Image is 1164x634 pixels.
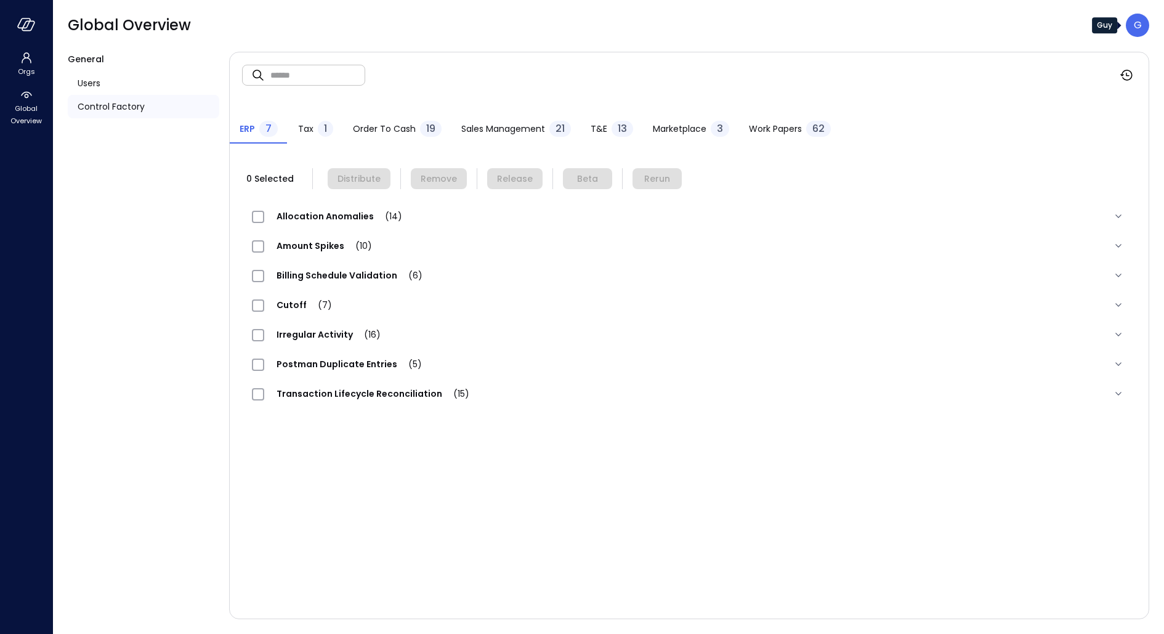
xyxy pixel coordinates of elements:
[461,122,545,136] span: Sales Management
[264,269,435,282] span: Billing Schedule Validation
[397,269,422,282] span: (6)
[2,49,50,79] div: Orgs
[242,201,1136,231] div: Allocation Anomalies(14)
[1092,17,1117,33] div: Guy
[242,320,1136,349] div: Irregular Activity(16)
[242,231,1136,261] div: Amount Spikes(10)
[397,358,422,370] span: (5)
[1134,18,1142,33] p: G
[1126,14,1149,37] div: Guy
[307,299,332,311] span: (7)
[264,210,414,222] span: Allocation Anomalies
[442,388,469,400] span: (15)
[18,65,35,78] span: Orgs
[653,122,706,136] span: Marketplace
[264,299,344,311] span: Cutoff
[618,121,627,136] span: 13
[298,122,313,136] span: Tax
[264,358,434,370] span: Postman Duplicate Entries
[264,388,482,400] span: Transaction Lifecycle Reconciliation
[353,122,416,136] span: Order to Cash
[812,121,825,136] span: 62
[68,15,191,35] span: Global Overview
[344,240,372,252] span: (10)
[717,121,723,136] span: 3
[242,172,297,185] span: 0 Selected
[68,71,219,95] a: Users
[240,122,255,136] span: ERP
[242,290,1136,320] div: Cutoff(7)
[426,121,435,136] span: 19
[324,121,327,136] span: 1
[78,76,100,90] span: Users
[265,121,272,136] span: 7
[68,95,219,118] a: Control Factory
[556,121,565,136] span: 21
[78,100,145,113] span: Control Factory
[2,86,50,128] div: Global Overview
[591,122,607,136] span: T&E
[242,379,1136,408] div: Transaction Lifecycle Reconciliation(15)
[374,210,402,222] span: (14)
[353,328,381,341] span: (16)
[7,102,45,127] span: Global Overview
[68,53,104,65] span: General
[749,122,802,136] span: Work Papers
[264,328,393,341] span: Irregular Activity
[242,261,1136,290] div: Billing Schedule Validation(6)
[242,349,1136,379] div: Postman Duplicate Entries(5)
[264,240,384,252] span: Amount Spikes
